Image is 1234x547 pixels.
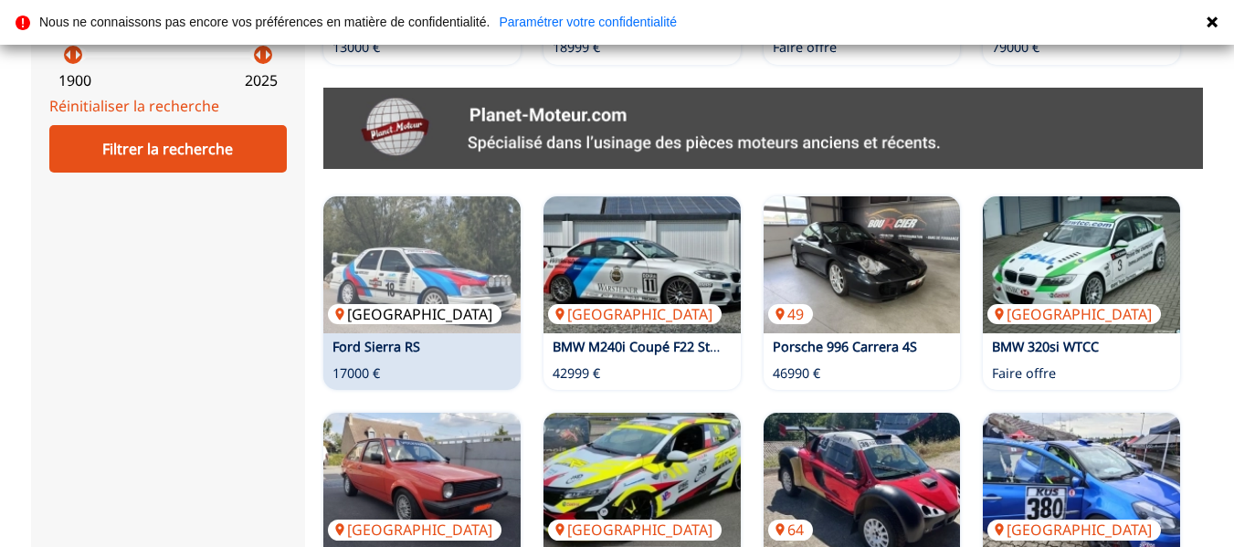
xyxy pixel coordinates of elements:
p: arrow_left [248,44,269,66]
p: [GEOGRAPHIC_DATA] [328,304,501,324]
div: Filtrer la recherche [49,125,287,173]
img: BMW M240i Coupé F22 StVzO [543,196,741,333]
p: arrow_right [67,44,89,66]
a: BMW M240i Coupé F22 StVzO[GEOGRAPHIC_DATA] [543,196,741,333]
p: 46990 € [773,364,820,383]
a: Porsche 996 Carrera 4S49 [764,196,961,333]
p: 42999 € [553,364,600,383]
img: BMW 320si WTCC [983,196,1180,333]
p: 17000 € [332,364,380,383]
p: [GEOGRAPHIC_DATA] [987,304,1161,324]
a: BMW M240i Coupé F22 StVzO [553,338,734,355]
p: 18999 € [553,38,600,57]
p: Faire offre [992,364,1056,383]
p: Nous ne connaissons pas encore vos préférences en matière de confidentialité. [39,16,490,28]
p: arrow_right [257,44,279,66]
a: Réinitialiser la recherche [49,96,219,116]
a: BMW 320si WTCC[GEOGRAPHIC_DATA] [983,196,1180,333]
p: [GEOGRAPHIC_DATA] [987,520,1161,540]
p: [GEOGRAPHIC_DATA] [548,520,722,540]
a: BMW 320si WTCC [992,338,1099,355]
a: Paramétrer votre confidentialité [499,16,677,28]
p: 1900 [58,70,91,90]
a: Porsche 996 Carrera 4S [773,338,917,355]
a: Ford Sierra RS [332,338,420,355]
p: 13000 € [332,38,380,57]
p: arrow_left [58,44,79,66]
p: 79000 € [992,38,1039,57]
p: 2025 [245,70,278,90]
a: Ford Sierra RS[GEOGRAPHIC_DATA] [323,196,521,333]
p: 64 [768,520,813,540]
p: [GEOGRAPHIC_DATA] [328,520,501,540]
img: Ford Sierra RS [323,196,521,333]
p: 49 [768,304,813,324]
p: [GEOGRAPHIC_DATA] [548,304,722,324]
p: Faire offre [773,38,837,57]
img: Porsche 996 Carrera 4S [764,196,961,333]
